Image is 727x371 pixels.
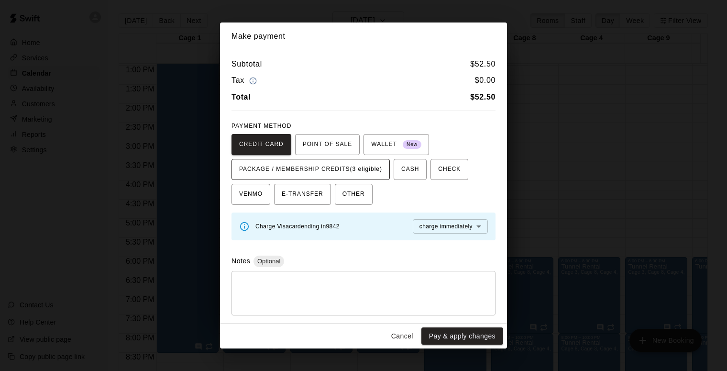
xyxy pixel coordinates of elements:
[231,123,291,129] span: PAYMENT METHOD
[239,162,382,177] span: PACKAGE / MEMBERSHIP CREDITS (3 eligible)
[274,184,331,205] button: E-TRANSFER
[220,22,507,50] h2: Make payment
[470,93,496,101] b: $ 52.50
[255,223,340,230] span: Charge Visa card ending in 9842
[419,223,473,230] span: charge immediately
[231,184,270,205] button: VENMO
[295,134,360,155] button: POINT OF SALE
[239,137,284,152] span: CREDIT CARD
[371,137,421,152] span: WALLET
[403,138,421,151] span: New
[475,74,496,87] h6: $ 0.00
[282,187,323,202] span: E-TRANSFER
[231,74,259,87] h6: Tax
[421,327,503,345] button: Pay & apply changes
[394,159,427,180] button: CASH
[231,134,291,155] button: CREDIT CARD
[335,184,373,205] button: OTHER
[303,137,352,152] span: POINT OF SALE
[231,58,262,70] h6: Subtotal
[387,327,418,345] button: Cancel
[231,159,390,180] button: PACKAGE / MEMBERSHIP CREDITS(3 eligible)
[231,93,251,101] b: Total
[401,162,419,177] span: CASH
[231,257,250,265] label: Notes
[430,159,468,180] button: CHECK
[239,187,263,202] span: VENMO
[253,258,284,265] span: Optional
[438,162,461,177] span: CHECK
[470,58,496,70] h6: $ 52.50
[363,134,429,155] button: WALLET New
[342,187,365,202] span: OTHER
